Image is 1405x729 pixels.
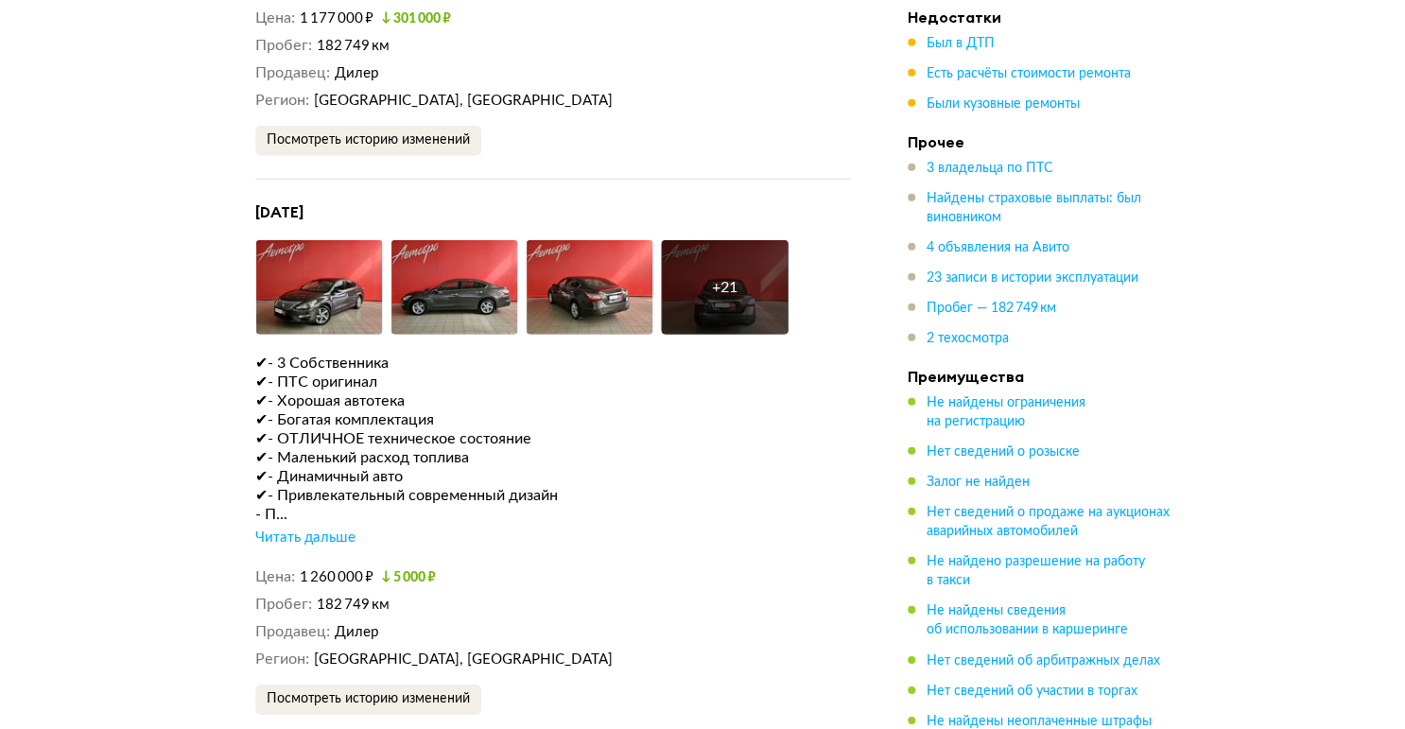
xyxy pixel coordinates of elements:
[927,332,1009,345] span: 2 техосмотра
[927,241,1069,254] span: 4 объявления на Авито
[255,650,309,669] dt: Регион
[927,162,1053,175] span: 3 владельца по ПТС
[927,445,1080,459] span: Нет сведений о розыске
[927,302,1056,315] span: Пробег — 182 749 км
[255,685,481,715] button: Посмотреть историю изменений
[927,653,1160,667] span: Нет сведений об арбитражных делах
[335,625,379,639] span: Дилер
[927,604,1128,636] span: Не найдены сведения об использовании в каршеринге
[255,391,851,410] div: ✔- Хорошая автотека
[255,410,851,429] div: ✔- Богатая комплектация
[255,202,851,222] h4: [DATE]
[381,571,436,584] small: 5 000 ₽
[255,622,330,642] dt: Продавец
[927,271,1138,285] span: 23 записи в истории эксплуатации
[712,278,737,297] div: + 21
[255,91,309,111] dt: Регион
[255,567,295,587] dt: Цена
[255,505,851,524] div: - П...
[255,486,851,505] div: ✔- Привлекательный современный дизайн
[255,373,851,391] div: ✔- ПТС оригинал
[927,192,1141,224] span: Найдены страховые выплаты: был виновником
[314,652,613,667] span: [GEOGRAPHIC_DATA], [GEOGRAPHIC_DATA]
[927,67,1131,80] span: Есть расчёты стоимости ремонта
[927,684,1137,697] span: Нет сведений об участии в торгах
[300,11,373,26] span: 1 177 000 ₽
[927,555,1145,587] span: Не найдено разрешение на работу в такси
[267,692,470,705] span: Посмотреть историю изменений
[255,448,851,467] div: ✔- Маленький расход топлива
[255,529,356,547] div: Читать дальше
[255,354,851,373] div: ✔- 3 Собственника
[255,240,383,335] img: Car Photo
[317,39,390,53] span: 182 749 км
[255,9,295,28] dt: Цена
[300,570,373,584] span: 1 260 000 ₽
[267,133,470,147] span: Посмотреть историю изменений
[255,126,481,156] button: Посмотреть историю изменений
[255,63,330,83] dt: Продавец
[390,240,518,335] img: Car Photo
[255,36,312,56] dt: Пробег
[927,714,1152,727] span: Не найдены неоплаченные штрафы
[255,595,312,615] dt: Пробег
[927,476,1030,489] span: Залог не найден
[908,8,1172,26] h4: Недостатки
[927,37,995,50] span: Был в ДТП
[314,94,613,108] span: [GEOGRAPHIC_DATA], [GEOGRAPHIC_DATA]
[927,97,1080,111] span: Были кузовные ремонты
[908,367,1172,386] h4: Преимущества
[255,467,851,486] div: ✔- Динамичный авто
[381,12,451,26] small: 301 000 ₽
[335,66,379,80] span: Дилер
[927,396,1085,428] span: Не найдены ограничения на регистрацию
[526,240,653,335] img: Car Photo
[908,132,1172,151] h4: Прочее
[255,429,851,448] div: ✔- ОТЛИЧНОЕ техническое состояние
[927,506,1170,538] span: Нет сведений о продаже на аукционах аварийных автомобилей
[317,598,390,612] span: 182 749 км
